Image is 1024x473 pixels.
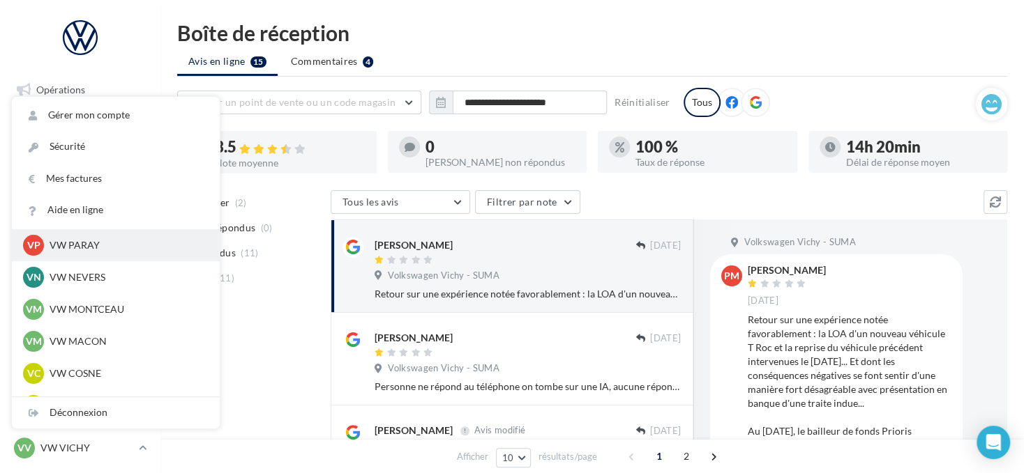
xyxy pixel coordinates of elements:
[190,221,255,235] span: Non répondus
[635,157,786,167] div: Taux de réponse
[11,435,149,461] a: VV VW VICHY
[12,163,220,194] a: Mes factures
[375,331,453,345] div: [PERSON_NAME]
[388,362,499,375] span: Volkswagen Vichy - SUMA
[50,366,203,380] p: VW COSNE
[215,139,366,155] div: 3.5
[8,75,152,104] a: Opérations
[8,319,152,360] a: PLV et print personnalisable
[12,194,220,226] a: Aide en ligne
[27,238,40,252] span: VP
[748,265,826,275] div: [PERSON_NAME]
[26,302,42,316] span: VM
[609,94,676,111] button: Réinitialiser
[215,158,366,168] div: Note moyenne
[539,450,596,463] span: résultats/page
[177,22,1007,43] div: Boîte de réception
[36,84,85,95] span: Opérations
[635,139,786,155] div: 100 %
[8,365,152,406] a: Campagnes DataOnDemand
[650,332,681,345] span: [DATE]
[684,88,721,117] div: Tous
[12,397,220,428] div: Déconnexion
[846,139,997,155] div: 14h 20min
[426,157,576,167] div: [PERSON_NAME] non répondus
[8,180,152,210] a: Campagnes
[650,240,681,252] span: [DATE]
[748,295,778,307] span: [DATE]
[8,249,152,279] a: Médiathèque
[375,287,681,301] div: Retour sur une expérience notée favorablement : la LOA d'un nouveau véhicule T Roc et la reprise ...
[8,146,152,175] a: Visibilité en ligne
[50,270,203,284] p: VW NEVERS
[496,448,532,467] button: 10
[675,445,698,467] span: 2
[189,96,396,108] span: Choisir un point de vente ou un code magasin
[8,284,152,313] a: Calendrier
[27,270,41,284] span: VN
[12,100,220,131] a: Gérer mon compte
[50,334,203,348] p: VW MACON
[8,110,152,140] a: Boîte de réception19
[650,425,681,437] span: [DATE]
[744,236,855,249] span: Volkswagen Vichy - SUMA
[474,425,525,436] span: Avis modifié
[235,197,247,208] span: (2)
[363,56,373,68] div: 4
[375,424,453,437] div: [PERSON_NAME]
[375,380,681,394] div: Personne ne répond au téléphone on tombe sur une IA, aucune réponse par mail. J'enlèverai mon avi...
[457,450,488,463] span: Afficher
[26,334,42,348] span: VM
[502,452,514,463] span: 10
[291,54,358,68] span: Commentaires
[375,238,453,252] div: [PERSON_NAME]
[50,238,203,252] p: VW PARAY
[977,426,1010,459] div: Open Intercom Messenger
[177,91,421,114] button: Choisir un point de vente ou un code magasin
[724,269,739,283] span: PM
[331,190,470,214] button: Tous les avis
[50,302,203,316] p: VW MONTCEAU
[12,131,220,162] a: Sécurité
[40,441,133,455] p: VW VICHY
[241,247,258,258] span: (11)
[426,139,576,155] div: 0
[342,196,399,208] span: Tous les avis
[648,445,670,467] span: 1
[388,270,499,282] span: Volkswagen Vichy - SUMA
[27,366,40,380] span: VC
[17,441,31,455] span: VV
[846,157,997,167] div: Délai de réponse moyen
[475,190,580,214] button: Filtrer par note
[8,215,152,245] a: Contacts
[261,222,273,233] span: (0)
